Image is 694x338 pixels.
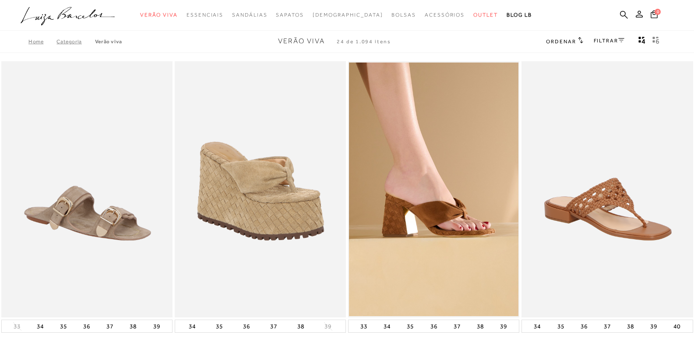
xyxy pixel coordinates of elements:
[176,63,345,317] a: SANDÁLIA EM CAMURÇA BEGE FENDI COM PLATAFORMA FLAT SANDÁLIA EM CAMURÇA BEGE FENDI COM PLATAFORMA ...
[278,37,325,45] span: Verão Viva
[555,320,567,332] button: 35
[313,12,383,18] span: [DEMOGRAPHIC_DATA]
[2,63,172,317] img: RASTEIRA EM CAMURÇA BEGE FENDI COM FIVELAS
[187,12,223,18] span: Essenciais
[507,7,532,23] a: BLOG LB
[425,7,465,23] a: noSubCategoriesText
[187,7,223,23] a: noSubCategoriesText
[474,320,486,332] button: 38
[313,7,383,23] a: noSubCategoriesText
[57,320,70,332] button: 35
[358,320,370,332] button: 33
[232,7,267,23] a: noSubCategoriesText
[425,12,465,18] span: Acessórios
[522,63,692,317] img: SANDÁLIA RASTEIRA EM COURO CARAMELO COM TIRAS TRAMADAS
[140,7,178,23] a: noSubCategoriesText
[624,320,637,332] button: 38
[546,38,576,45] span: Ordenar
[531,320,543,332] button: 34
[28,38,56,45] a: Home
[381,320,393,332] button: 34
[451,320,463,332] button: 37
[337,38,391,45] span: 24 de 1.094 itens
[391,7,416,23] a: noSubCategoriesText
[473,12,498,18] span: Outlet
[127,320,139,332] button: 38
[497,320,510,332] button: 39
[349,63,518,317] img: SANDÁLIA DE DEDO EM CAMURÇA CARAMELO COM SALTO BLOCO TRESSÊ
[648,320,660,332] button: 39
[95,38,122,45] a: Verão Viva
[56,38,95,45] a: Categoria
[349,63,518,317] a: SANDÁLIA DE DEDO EM CAMURÇA CARAMELO COM SALTO BLOCO TRESSÊ SANDÁLIA DE DEDO EM CAMURÇA CARAMELO ...
[322,322,334,331] button: 39
[2,63,172,317] a: RASTEIRA EM CAMURÇA BEGE FENDI COM FIVELAS RASTEIRA EM CAMURÇA BEGE FENDI COM FIVELAS
[650,36,662,47] button: gridText6Desc
[11,322,23,331] button: 33
[268,320,280,332] button: 37
[507,12,532,18] span: BLOG LB
[391,12,416,18] span: Bolsas
[522,63,692,317] a: SANDÁLIA RASTEIRA EM COURO CARAMELO COM TIRAS TRAMADAS SANDÁLIA RASTEIRA EM COURO CARAMELO COM TI...
[213,320,225,332] button: 35
[240,320,253,332] button: 36
[404,320,416,332] button: 35
[151,320,163,332] button: 39
[176,63,345,317] img: SANDÁLIA EM CAMURÇA BEGE FENDI COM PLATAFORMA FLAT
[671,320,683,332] button: 40
[104,320,116,332] button: 37
[81,320,93,332] button: 36
[186,320,198,332] button: 34
[594,38,624,44] a: FILTRAR
[295,320,307,332] button: 38
[140,12,178,18] span: Verão Viva
[578,320,590,332] button: 36
[428,320,440,332] button: 36
[648,10,660,21] button: 0
[34,320,46,332] button: 34
[636,36,648,47] button: Mostrar 4 produtos por linha
[473,7,498,23] a: noSubCategoriesText
[601,320,613,332] button: 37
[232,12,267,18] span: Sandálias
[655,9,661,15] span: 0
[276,7,303,23] a: noSubCategoriesText
[276,12,303,18] span: Sapatos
